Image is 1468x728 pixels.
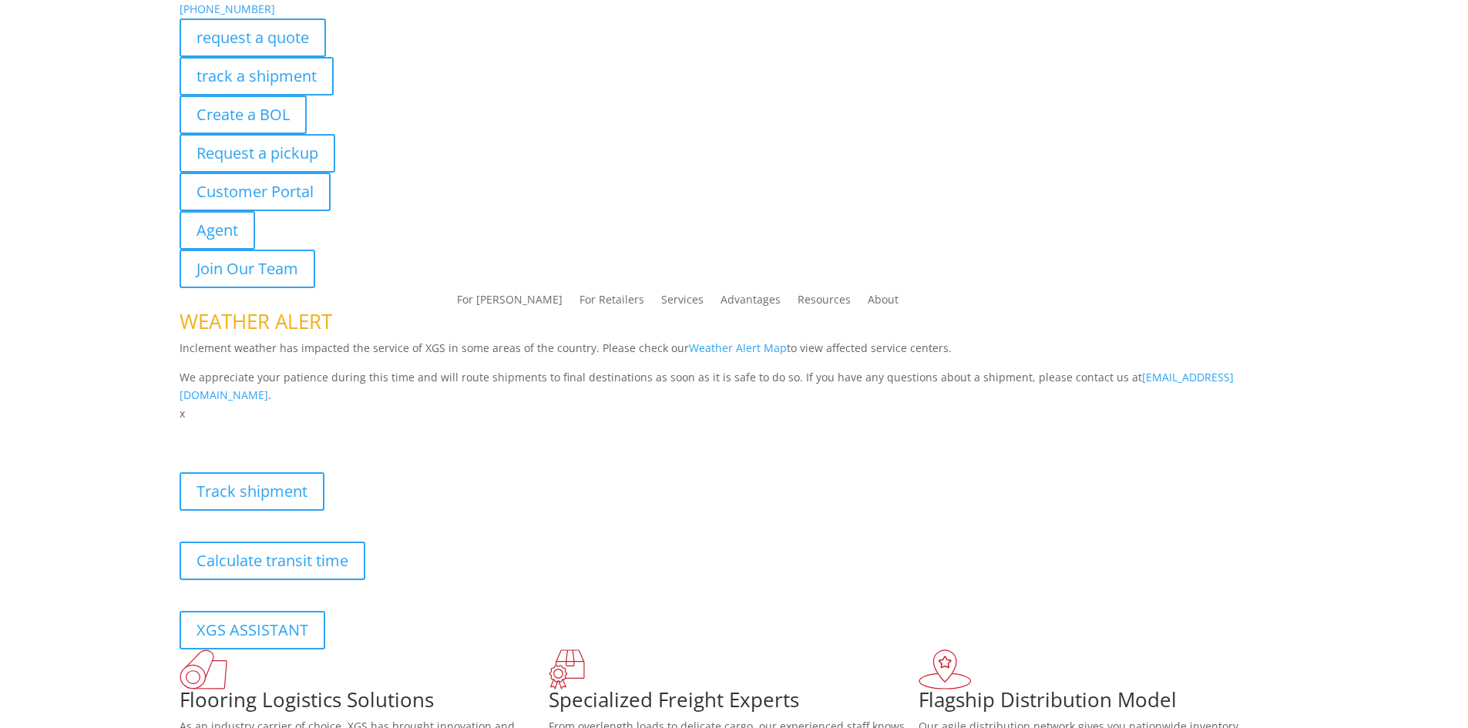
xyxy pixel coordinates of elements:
a: Track shipment [180,472,324,511]
p: We appreciate your patience during this time and will route shipments to final destinations as so... [180,368,1289,405]
a: XGS ASSISTANT [180,611,325,649]
a: Weather Alert Map [689,341,787,355]
a: For Retailers [579,294,644,311]
a: Agent [180,211,255,250]
h1: Flagship Distribution Model [919,689,1288,717]
a: Create a BOL [180,96,307,134]
b: Visibility, transparency, and control for your entire supply chain. [180,425,523,440]
img: xgs-icon-flagship-distribution-model-red [919,649,972,689]
a: Resources [798,294,851,311]
a: request a quote [180,18,326,57]
a: track a shipment [180,57,334,96]
p: x [180,404,1289,423]
a: Advantages [721,294,781,311]
a: About [868,294,899,311]
h1: Specialized Freight Experts [549,689,919,717]
a: Request a pickup [180,134,335,173]
a: For [PERSON_NAME] [457,294,563,311]
p: Inclement weather has impacted the service of XGS in some areas of the country. Please check our ... [180,339,1289,368]
a: Customer Portal [180,173,331,211]
a: Calculate transit time [180,542,365,580]
img: xgs-icon-total-supply-chain-intelligence-red [180,649,227,689]
span: WEATHER ALERT [180,307,332,335]
a: [PHONE_NUMBER] [180,2,275,16]
img: xgs-icon-focused-on-flooring-red [549,649,585,689]
h1: Flooring Logistics Solutions [180,689,549,717]
a: Join Our Team [180,250,315,288]
a: Services [661,294,704,311]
